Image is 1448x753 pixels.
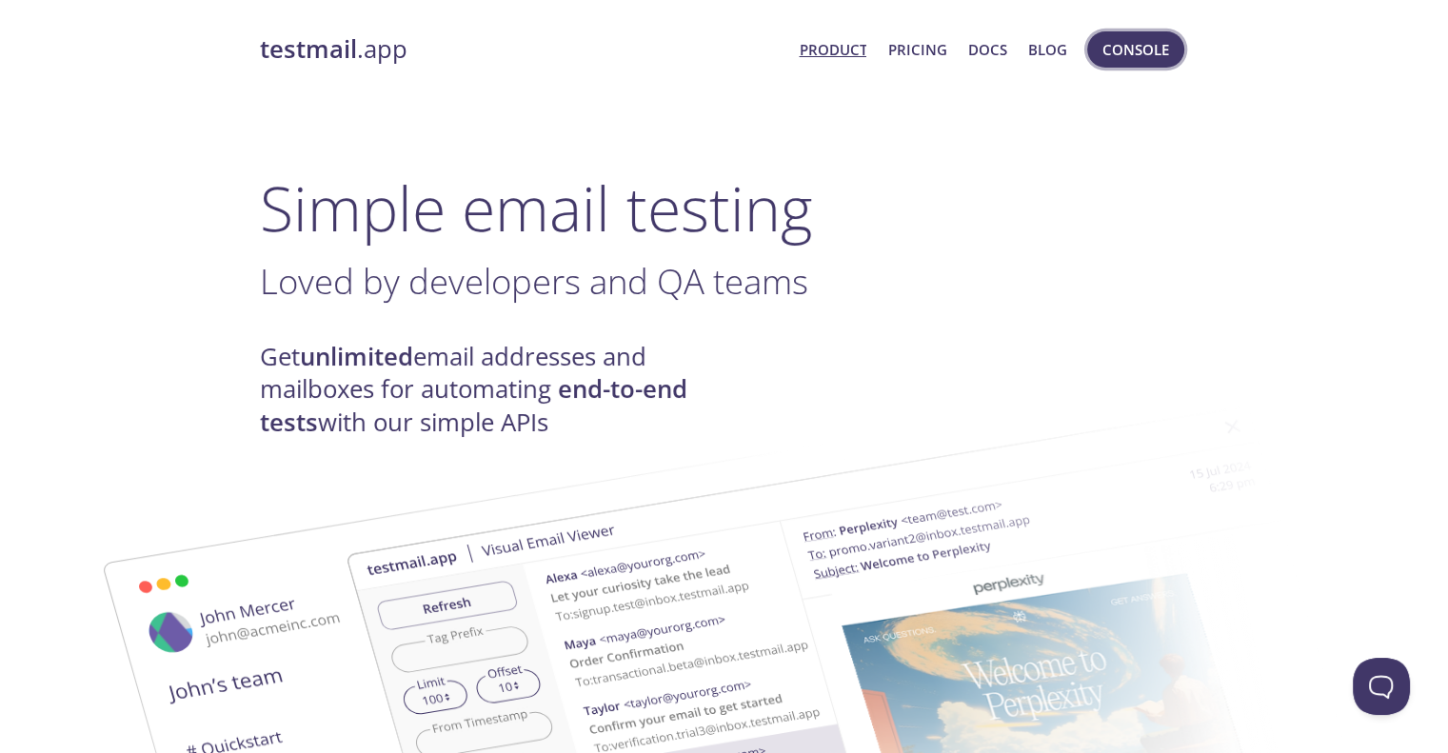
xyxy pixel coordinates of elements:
iframe: Help Scout Beacon - Open [1353,658,1410,715]
h4: Get email addresses and mailboxes for automating with our simple APIs [260,341,724,439]
span: Console [1102,37,1169,62]
a: testmail.app [260,33,784,66]
strong: testmail [260,32,357,66]
a: Blog [1028,37,1067,62]
a: Product [799,37,866,62]
span: Loved by developers and QA teams [260,257,808,305]
h1: Simple email testing [260,171,1189,245]
strong: end-to-end tests [260,372,687,438]
strong: unlimited [300,340,413,373]
a: Pricing [887,37,946,62]
a: Docs [968,37,1007,62]
button: Console [1087,31,1184,68]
